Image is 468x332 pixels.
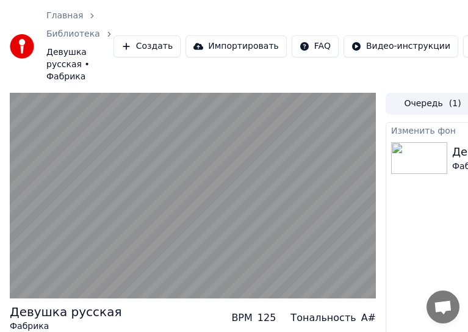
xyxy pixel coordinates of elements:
[344,35,458,57] button: Видео-инструкции
[46,46,113,83] span: Девушка русская • Фабрика
[46,10,113,83] nav: breadcrumb
[113,35,181,57] button: Создать
[290,311,356,325] div: Тональность
[427,290,459,323] a: Открытый чат
[292,35,339,57] button: FAQ
[185,35,287,57] button: Импортировать
[46,10,83,22] a: Главная
[10,303,121,320] div: Девушка русская
[231,311,252,325] div: BPM
[10,34,34,59] img: youka
[46,28,100,40] a: Библиотека
[257,311,276,325] div: 125
[449,98,461,110] span: ( 1 )
[361,311,376,325] div: A#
